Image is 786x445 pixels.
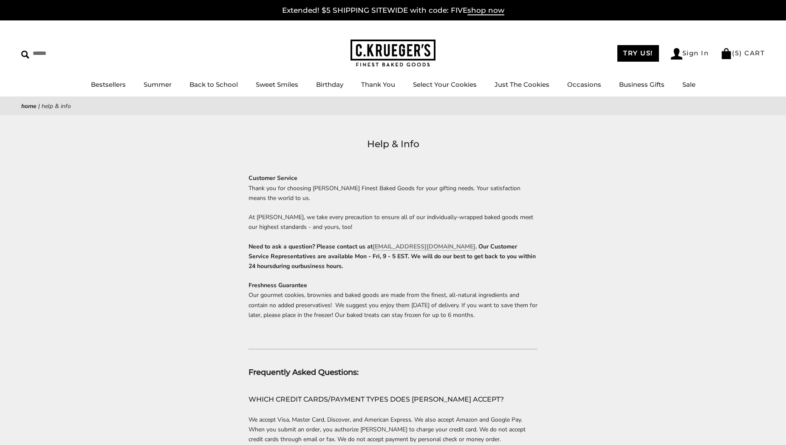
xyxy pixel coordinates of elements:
[619,80,664,88] a: Business Gifts
[249,213,533,231] span: At [PERSON_NAME], we take every precaution to ensure all of our individually-wrapped baked goods ...
[249,174,297,182] strong: Customer Service
[249,368,359,377] strong: Frequently Asked Questions:
[189,80,238,88] a: Back to School
[21,101,765,111] nav: breadcrumbs
[721,49,765,57] a: (5) CART
[256,80,298,88] a: Sweet Smiles
[38,102,40,110] span: |
[361,80,395,88] a: Thank You
[34,137,752,152] h1: Help & Info
[249,415,537,444] p: We accept Visa, Master Card, Discover, and American Express. We also accept Amazon and Google Pay...
[495,80,549,88] a: Just The Cookies
[373,242,475,251] a: [EMAIL_ADDRESS][DOMAIN_NAME]
[467,6,504,15] span: shop now
[316,80,343,88] a: Birthday
[413,80,477,88] a: Select Your Cookies
[42,102,71,110] span: Help & Info
[249,242,536,270] strong: Need to ask a question? Please contact us at
[300,262,343,270] span: business hours.
[7,413,88,438] iframe: Sign Up via Text for Offers
[671,48,682,60] img: Account
[249,281,307,289] strong: Freshness Guarantee
[567,80,601,88] a: Occasions
[272,262,300,270] span: during our
[682,80,696,88] a: Sale
[721,48,732,59] img: Bag
[91,80,126,88] a: Bestsellers
[735,49,740,57] span: 5
[249,242,536,270] span: . Our Customer Service Representatives are available Mon - Fri, 9 - 5 EST. We will do our best to...
[617,45,659,62] a: TRY US!
[351,40,435,67] img: C.KRUEGER'S
[249,394,537,405] h4: WHICH CREDIT CARDS/PAYMENT TYPES DOES [PERSON_NAME] ACCEPT?
[282,6,504,15] a: Extended! $5 SHIPPING SITEWIDE with code: FIVEshop now
[671,48,709,60] a: Sign In
[21,47,122,60] input: Search
[144,80,172,88] a: Summer
[249,280,537,319] p: Our gourmet cookies, brownies and baked goods are made from the finest, all-natural ingredients a...
[21,51,29,59] img: Search
[249,183,537,203] p: Thank you for choosing [PERSON_NAME] Finest Baked Goods for your gifting needs. Your satisfaction...
[21,102,37,110] a: Home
